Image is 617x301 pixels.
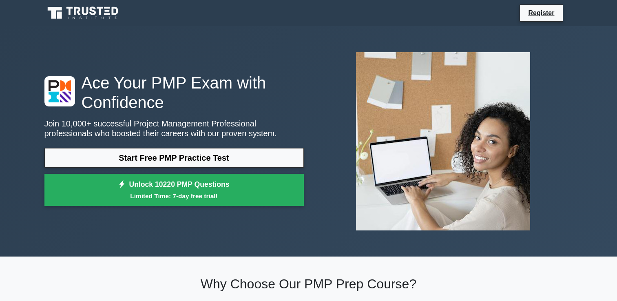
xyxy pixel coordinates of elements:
[44,174,304,206] a: Unlock 10220 PMP QuestionsLimited Time: 7-day free trial!
[44,276,573,292] h2: Why Choose Our PMP Prep Course?
[44,119,304,138] p: Join 10,000+ successful Project Management Professional professionals who boosted their careers w...
[55,191,294,201] small: Limited Time: 7-day free trial!
[44,148,304,168] a: Start Free PMP Practice Test
[44,73,304,112] h1: Ace Your PMP Exam with Confidence
[523,8,559,18] a: Register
